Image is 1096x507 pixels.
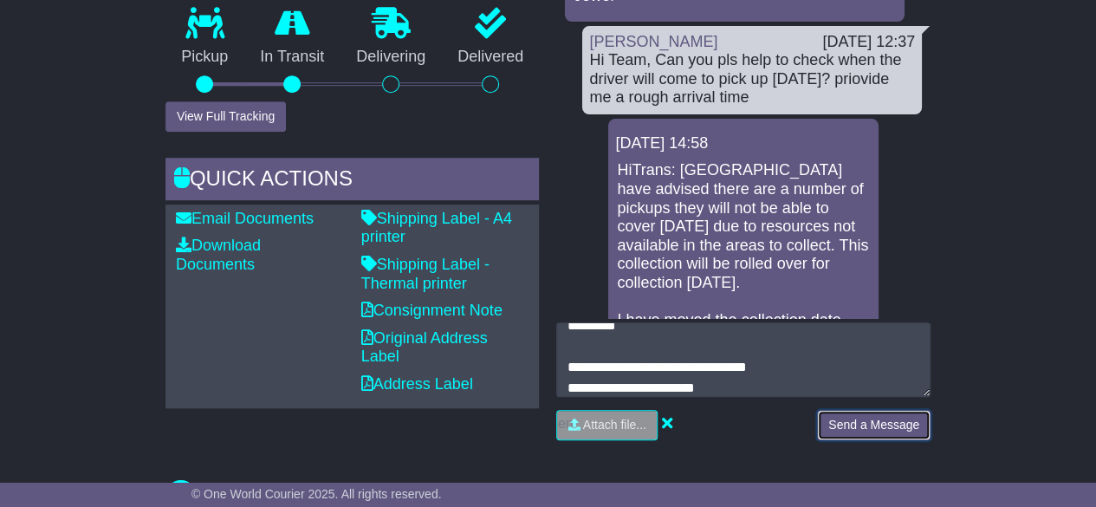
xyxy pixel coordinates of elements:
button: View Full Tracking [165,101,286,132]
a: Shipping Label - A4 printer [361,210,512,246]
a: Address Label [361,375,473,393]
div: Quick Actions [165,158,540,205]
a: Shipping Label - Thermal printer [361,256,490,292]
a: Consignment Note [361,302,503,319]
button: Send a Message [817,410,931,440]
p: HiTrans: [GEOGRAPHIC_DATA] have advised there are a number of pickups they will not be able to co... [617,161,870,386]
p: Delivering [340,48,442,67]
p: Pickup [165,48,244,67]
p: Delivered [442,48,540,67]
a: Download Documents [176,237,261,273]
a: Email Documents [176,210,314,227]
div: [DATE] 14:58 [615,134,872,153]
a: Original Address Label [361,329,488,366]
div: [DATE] 12:37 [822,33,915,52]
a: [PERSON_NAME] [589,33,717,50]
div: Hi Team, Can you pls help to check when the driver will come to pick up [DATE]? priovide me a rou... [589,51,915,107]
p: In Transit [244,48,340,67]
span: © One World Courier 2025. All rights reserved. [191,487,442,501]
